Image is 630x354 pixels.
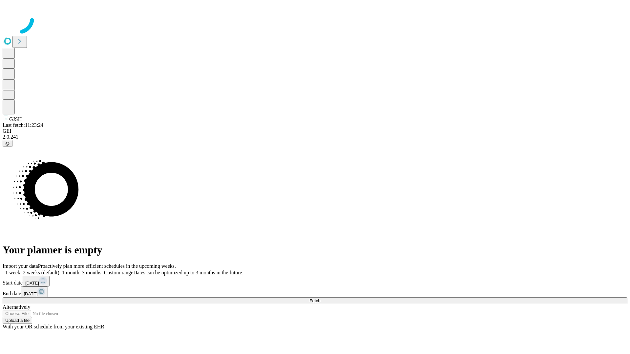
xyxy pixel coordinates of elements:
[104,270,133,275] span: Custom range
[3,317,32,324] button: Upload a file
[9,116,22,122] span: GJSH
[3,140,12,147] button: @
[24,291,37,296] span: [DATE]
[3,297,627,304] button: Fetch
[5,270,20,275] span: 1 week
[3,134,627,140] div: 2.0.241
[3,263,38,269] span: Import your data
[3,128,627,134] div: GEI
[21,286,48,297] button: [DATE]
[133,270,243,275] span: Dates can be optimized up to 3 months in the future.
[82,270,101,275] span: 3 months
[38,263,176,269] span: Proactively plan more efficient schedules in the upcoming weeks.
[3,244,627,256] h1: Your planner is empty
[309,298,320,303] span: Fetch
[23,276,50,286] button: [DATE]
[25,281,39,285] span: [DATE]
[3,276,627,286] div: Start date
[5,141,10,146] span: @
[3,324,104,329] span: With your OR schedule from your existing EHR
[23,270,59,275] span: 2 weeks (default)
[3,286,627,297] div: End date
[62,270,79,275] span: 1 month
[3,122,43,128] span: Last fetch: 11:23:24
[3,304,30,310] span: Alternatively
